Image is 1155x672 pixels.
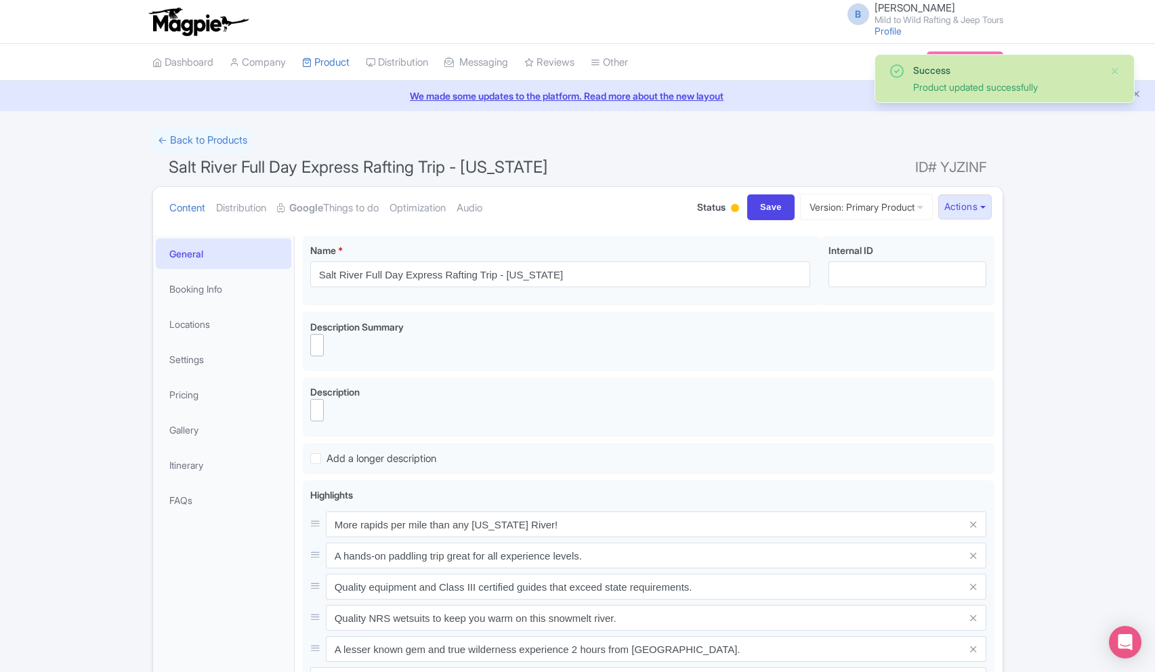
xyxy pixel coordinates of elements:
[156,344,291,375] a: Settings
[875,25,902,37] a: Profile
[216,187,266,230] a: Distribution
[728,198,742,219] div: Building
[927,51,1003,72] a: Subscription
[800,194,933,220] a: Version: Primary Product
[1110,63,1120,79] button: Close
[847,3,869,25] span: B
[697,200,726,214] span: Status
[828,245,873,256] span: Internal ID
[310,321,404,333] span: Description Summary
[591,44,628,81] a: Other
[277,187,379,230] a: GoogleThings to do
[913,63,1099,77] div: Success
[169,157,548,177] span: Salt River Full Day Express Rafting Trip - [US_STATE]
[310,489,353,501] span: Highlights
[310,386,360,398] span: Description
[310,245,336,256] span: Name
[156,238,291,269] a: General
[156,379,291,410] a: Pricing
[747,194,795,220] input: Save
[839,3,1003,24] a: B [PERSON_NAME] Mild to Wild Rafting & Jeep Tours
[875,1,955,14] span: [PERSON_NAME]
[152,44,213,81] a: Dashboard
[457,187,482,230] a: Audio
[156,450,291,480] a: Itinerary
[1131,87,1141,103] button: Close announcement
[875,16,1003,24] small: Mild to Wild Rafting & Jeep Tours
[390,187,446,230] a: Optimization
[302,44,350,81] a: Product
[915,154,987,181] span: ID# YJZINF
[524,44,574,81] a: Reviews
[938,194,992,219] button: Actions
[230,44,286,81] a: Company
[152,127,253,154] a: ← Back to Products
[913,80,1099,94] div: Product updated successfully
[156,309,291,339] a: Locations
[366,44,428,81] a: Distribution
[1109,626,1141,658] div: Open Intercom Messenger
[289,201,323,216] strong: Google
[156,415,291,445] a: Gallery
[8,89,1147,103] a: We made some updates to the platform. Read more about the new layout
[156,274,291,304] a: Booking Info
[156,485,291,516] a: FAQs
[327,452,436,465] span: Add a longer description
[169,187,205,230] a: Content
[146,7,251,37] img: logo-ab69f6fb50320c5b225c76a69d11143b.png
[444,44,508,81] a: Messaging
